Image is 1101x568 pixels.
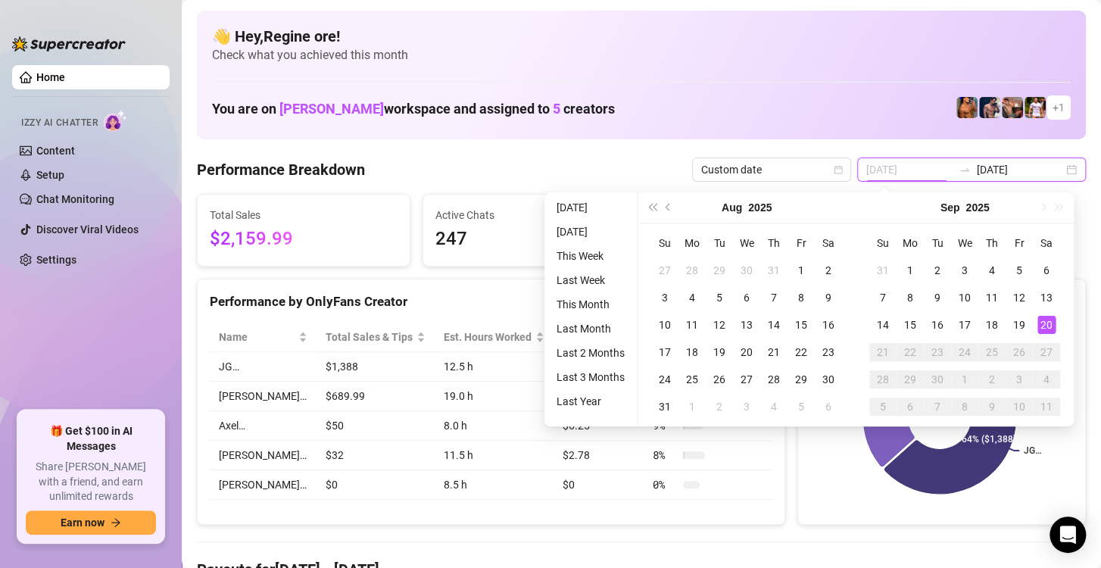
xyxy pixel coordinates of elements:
td: 2025-09-30 [924,366,951,393]
td: 2025-09-29 [897,366,924,393]
td: 2025-09-03 [733,393,760,420]
th: Tu [706,229,733,257]
td: 2025-10-06 [897,393,924,420]
div: 18 [683,343,701,361]
td: 2025-10-03 [1006,366,1033,393]
a: Settings [36,254,76,266]
div: 13 [738,316,756,334]
div: 15 [792,316,810,334]
th: Total Sales & Tips [317,323,435,352]
td: 2025-09-11 [978,284,1006,311]
td: 2025-07-27 [651,257,678,284]
span: 8 % [653,447,677,463]
li: [DATE] [550,198,631,217]
li: Last Week [550,271,631,289]
td: 2025-10-10 [1006,393,1033,420]
td: 2025-09-02 [924,257,951,284]
div: 12 [710,316,728,334]
td: 2025-10-05 [869,393,897,420]
h4: 👋 Hey, Regine ore ! [212,26,1071,47]
span: Total Sales [210,207,398,223]
div: 21 [874,343,892,361]
div: 20 [738,343,756,361]
div: 16 [819,316,837,334]
td: 2025-08-28 [760,366,788,393]
span: 247 [435,225,623,254]
div: 21 [765,343,783,361]
div: 15 [901,316,919,334]
div: 4 [683,289,701,307]
div: 5 [1010,261,1028,279]
td: $32 [317,441,435,470]
th: Mo [678,229,706,257]
div: 23 [928,343,947,361]
td: 2025-08-29 [788,366,815,393]
td: 2025-08-10 [651,311,678,339]
div: 3 [956,261,974,279]
td: 2025-09-27 [1033,339,1060,366]
div: 20 [1037,316,1056,334]
td: 2025-09-01 [897,257,924,284]
span: 🎁 Get $100 in AI Messages [26,424,156,454]
td: $2.78 [554,441,644,470]
th: We [951,229,978,257]
td: 2025-09-05 [1006,257,1033,284]
td: 2025-08-17 [651,339,678,366]
span: arrow-right [111,517,121,528]
td: $50 [317,411,435,441]
td: 2025-09-15 [897,311,924,339]
div: 29 [901,370,919,389]
div: 3 [1010,370,1028,389]
div: 28 [683,261,701,279]
div: 16 [928,316,947,334]
th: Th [978,229,1006,257]
img: Hector [1025,97,1046,118]
td: 2025-08-21 [760,339,788,366]
td: 2025-09-04 [760,393,788,420]
div: 31 [656,398,674,416]
div: 3 [656,289,674,307]
td: 2025-09-08 [897,284,924,311]
th: Mo [897,229,924,257]
div: 9 [819,289,837,307]
td: 2025-08-01 [788,257,815,284]
td: 2025-08-06 [733,284,760,311]
a: Home [36,71,65,83]
td: 2025-08-02 [815,257,842,284]
div: 1 [792,261,810,279]
button: Choose a year [748,192,772,223]
td: 12.5 h [435,352,554,382]
div: 8 [956,398,974,416]
div: 30 [738,261,756,279]
span: [PERSON_NAME] [279,101,384,117]
td: 2025-08-18 [678,339,706,366]
span: Share [PERSON_NAME] with a friend, and earn unlimited rewards [26,460,156,504]
div: 25 [683,370,701,389]
td: [PERSON_NAME]… [210,470,317,500]
div: 7 [765,289,783,307]
div: 29 [710,261,728,279]
div: 14 [765,316,783,334]
div: 2 [819,261,837,279]
td: 2025-09-26 [1006,339,1033,366]
div: 25 [983,343,1001,361]
td: 2025-09-09 [924,284,951,311]
td: 2025-09-17 [951,311,978,339]
td: 2025-09-12 [1006,284,1033,311]
div: 11 [1037,398,1056,416]
span: + 1 [1053,99,1065,116]
div: 10 [656,316,674,334]
td: 2025-09-01 [678,393,706,420]
td: 2025-09-28 [869,366,897,393]
td: 2025-07-31 [760,257,788,284]
div: 12 [1010,289,1028,307]
div: 31 [765,261,783,279]
th: Fr [1006,229,1033,257]
div: 7 [928,398,947,416]
td: 2025-08-23 [815,339,842,366]
td: $0 [554,470,644,500]
div: 14 [874,316,892,334]
div: 22 [901,343,919,361]
td: 2025-08-26 [706,366,733,393]
img: AI Chatter [104,110,127,132]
